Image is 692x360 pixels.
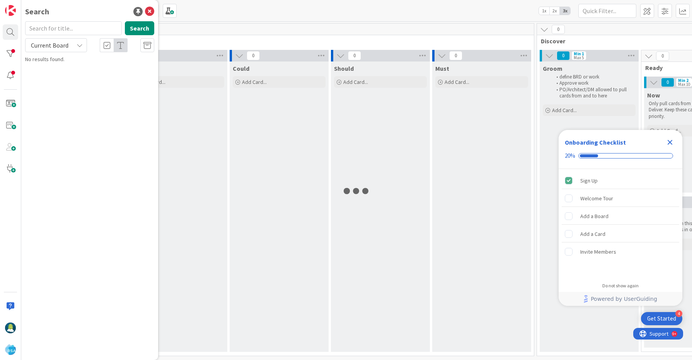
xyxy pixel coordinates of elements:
[562,172,679,189] div: Sign Up is complete.
[661,78,674,87] span: 0
[559,130,682,306] div: Checklist Container
[591,294,657,304] span: Powered by UserGuiding
[562,225,679,242] div: Add a Card is incomplete.
[552,74,634,80] li: define BRD or work
[25,55,154,63] div: No results found.
[247,51,260,60] span: 0
[580,176,598,185] div: Sign Up
[445,78,469,85] span: Add Card...
[334,65,354,72] span: Should
[552,80,634,86] li: Approve work
[539,7,549,15] span: 1x
[552,107,577,114] span: Add Card...
[580,247,616,256] div: Invite Members
[580,212,608,221] div: Add a Board
[549,7,560,15] span: 2x
[602,283,639,289] div: Do not show again
[25,21,122,35] input: Search for title...
[552,25,565,34] span: 0
[16,1,35,10] span: Support
[565,138,626,147] div: Onboarding Checklist
[656,51,669,61] span: 0
[565,152,575,159] div: 20%
[5,344,16,355] img: avatar
[449,51,462,60] span: 0
[25,6,49,17] div: Search
[565,152,676,159] div: Checklist progress: 20%
[233,65,249,72] span: Could
[656,127,681,134] span: Add Card...
[574,52,584,56] div: Min 1
[578,4,636,18] input: Quick Filter...
[664,136,676,148] div: Close Checklist
[562,292,678,306] a: Powered by UserGuiding
[552,87,634,99] li: PO/Architect/DM allowed to pull cards from and to here
[562,208,679,225] div: Add a Board is incomplete.
[125,21,154,35] button: Search
[435,65,449,72] span: Must
[242,78,267,85] span: Add Card...
[5,5,16,16] img: Visit kanbanzone.com
[343,78,368,85] span: Add Card...
[675,310,682,317] div: 4
[574,56,584,60] div: Max 5
[647,91,660,99] span: Now
[580,229,605,239] div: Add a Card
[31,41,68,49] span: Current Board
[560,7,570,15] span: 3x
[543,65,562,72] span: Groom
[562,190,679,207] div: Welcome Tour is incomplete.
[557,51,570,60] span: 0
[678,82,690,86] div: Max 10
[647,315,676,322] div: Get Started
[641,312,682,325] div: Open Get Started checklist, remaining modules: 4
[348,51,361,60] span: 0
[28,37,524,45] span: Product Backlog
[559,292,682,306] div: Footer
[39,3,43,9] div: 9+
[559,169,682,278] div: Checklist items
[562,243,679,260] div: Invite Members is incomplete.
[678,78,689,82] div: Min 2
[5,322,16,333] img: RD
[580,194,613,203] div: Welcome Tour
